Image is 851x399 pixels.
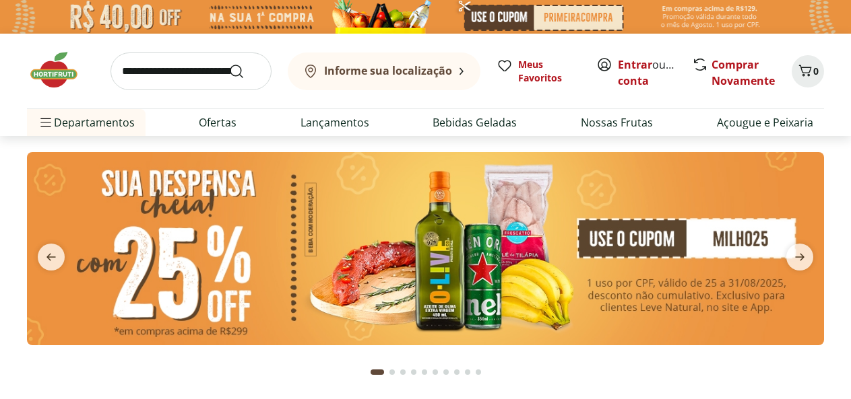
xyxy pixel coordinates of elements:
button: next [776,244,824,270]
a: Nossas Frutas [581,114,653,131]
img: cupom [27,152,824,345]
button: Go to page 6 from fs-carousel [430,356,441,388]
span: 0 [813,65,819,77]
button: Menu [38,106,54,139]
button: Current page from fs-carousel [368,356,387,388]
button: Go to page 2 from fs-carousel [387,356,398,388]
button: Go to page 7 from fs-carousel [441,356,451,388]
a: Açougue e Peixaria [717,114,813,131]
button: previous [27,244,75,270]
input: search [111,52,272,90]
b: Informe sua localização [324,63,452,78]
a: Entrar [618,57,652,72]
button: Go to page 9 from fs-carousel [462,356,473,388]
button: Go to page 10 from fs-carousel [473,356,484,388]
span: Meus Favoritos [518,58,580,85]
button: Go to page 8 from fs-carousel [451,356,462,388]
a: Lançamentos [301,114,369,131]
button: Go to page 5 from fs-carousel [419,356,430,388]
button: Go to page 4 from fs-carousel [408,356,419,388]
a: Ofertas [199,114,237,131]
span: ou [618,57,678,89]
button: Submit Search [228,63,261,79]
button: Informe sua localização [288,52,480,90]
button: Go to page 3 from fs-carousel [398,356,408,388]
img: Hortifruti [27,50,94,90]
span: Departamentos [38,106,135,139]
button: Carrinho [792,55,824,87]
a: Meus Favoritos [497,58,580,85]
a: Criar conta [618,57,692,88]
a: Bebidas Geladas [433,114,517,131]
a: Comprar Novamente [712,57,775,88]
